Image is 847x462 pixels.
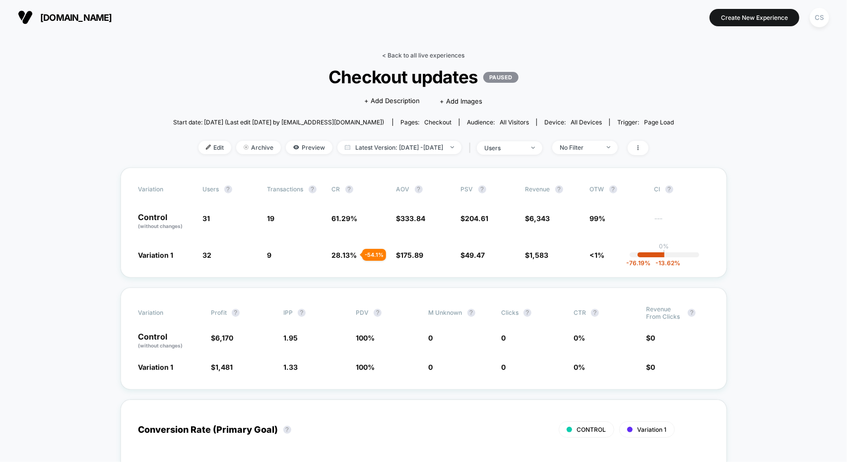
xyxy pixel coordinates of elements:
[224,185,232,193] button: ?
[40,12,112,23] span: [DOMAIN_NAME]
[646,363,655,371] span: $
[609,185,617,193] button: ?
[465,214,489,223] span: 204.61
[523,309,531,317] button: ?
[461,185,473,193] span: PSV
[138,223,183,229] span: (without changes)
[429,309,462,316] span: M Unknown
[478,185,486,193] button: ?
[396,214,426,223] span: $
[429,334,433,342] span: 0
[236,141,281,154] span: Archive
[500,118,529,126] span: All Visitors
[530,214,550,223] span: 6,343
[525,251,549,259] span: $
[215,363,233,371] span: 1,481
[501,363,506,371] span: 0
[286,141,332,154] span: Preview
[525,185,550,193] span: Revenue
[607,146,610,148] img: end
[665,185,673,193] button: ?
[232,309,240,317] button: ?
[501,334,506,342] span: 0
[627,259,651,267] span: -76.19 %
[396,185,410,193] span: AOV
[415,185,423,193] button: ?
[659,242,669,250] p: 0%
[531,147,535,149] img: end
[710,9,799,26] button: Create New Experience
[283,426,291,434] button: ?
[362,249,386,261] div: - 54.1 %
[345,185,353,193] button: ?
[440,97,483,105] span: + Add Images
[267,214,275,223] span: 19
[590,185,645,193] span: OTW
[651,363,655,371] span: 0
[560,144,599,151] div: No Filter
[332,251,357,259] span: 28.13 %
[654,216,709,230] span: ---
[365,96,420,106] span: + Add Description
[203,185,219,193] span: users
[138,213,193,230] p: Control
[203,214,210,223] span: 31
[337,141,461,154] span: Latest Version: [DATE] - [DATE]
[138,185,193,193] span: Variation
[138,343,183,348] span: (without changes)
[215,334,233,342] span: 6,170
[401,214,426,223] span: 333.84
[211,309,227,316] span: Profit
[646,334,655,342] span: $
[15,9,115,25] button: [DOMAIN_NAME]
[663,250,665,257] p: |
[590,251,605,259] span: <1%
[396,251,424,259] span: $
[356,334,375,342] span: 100 %
[198,66,649,87] span: Checkout updates
[332,214,358,223] span: 61.29 %
[501,309,519,316] span: Clicks
[467,309,475,317] button: ?
[424,118,452,126] span: checkout
[590,214,606,223] span: 99%
[356,363,375,371] span: 100 %
[206,145,211,150] img: edit
[466,141,477,155] span: |
[571,118,602,126] span: all devices
[198,141,231,154] span: Edit
[401,251,424,259] span: 175.89
[484,144,524,152] div: users
[451,146,454,148] img: end
[345,145,350,150] img: calendar
[356,309,369,316] span: PDV
[383,52,465,59] a: < Back to all live experiences
[138,305,193,320] span: Variation
[429,363,433,371] span: 0
[283,334,298,342] span: 1.95
[530,251,549,259] span: 1,583
[574,309,586,316] span: CTR
[298,309,306,317] button: ?
[461,214,489,223] span: $
[591,309,599,317] button: ?
[203,251,212,259] span: 32
[400,118,452,126] div: Pages:
[283,363,298,371] span: 1.33
[574,334,585,342] span: 0 %
[18,10,33,25] img: Visually logo
[173,118,384,126] span: Start date: [DATE] (Last edit [DATE] by [EMAIL_ADDRESS][DOMAIN_NAME])
[651,259,681,267] span: -13.62 %
[267,185,304,193] span: Transactions
[211,334,233,342] span: $
[138,333,201,349] p: Control
[283,309,293,316] span: IPP
[651,334,655,342] span: 0
[461,251,485,259] span: $
[309,185,317,193] button: ?
[138,251,174,259] span: Variation 1
[644,118,674,126] span: Page Load
[211,363,233,371] span: $
[688,309,696,317] button: ?
[525,214,550,223] span: $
